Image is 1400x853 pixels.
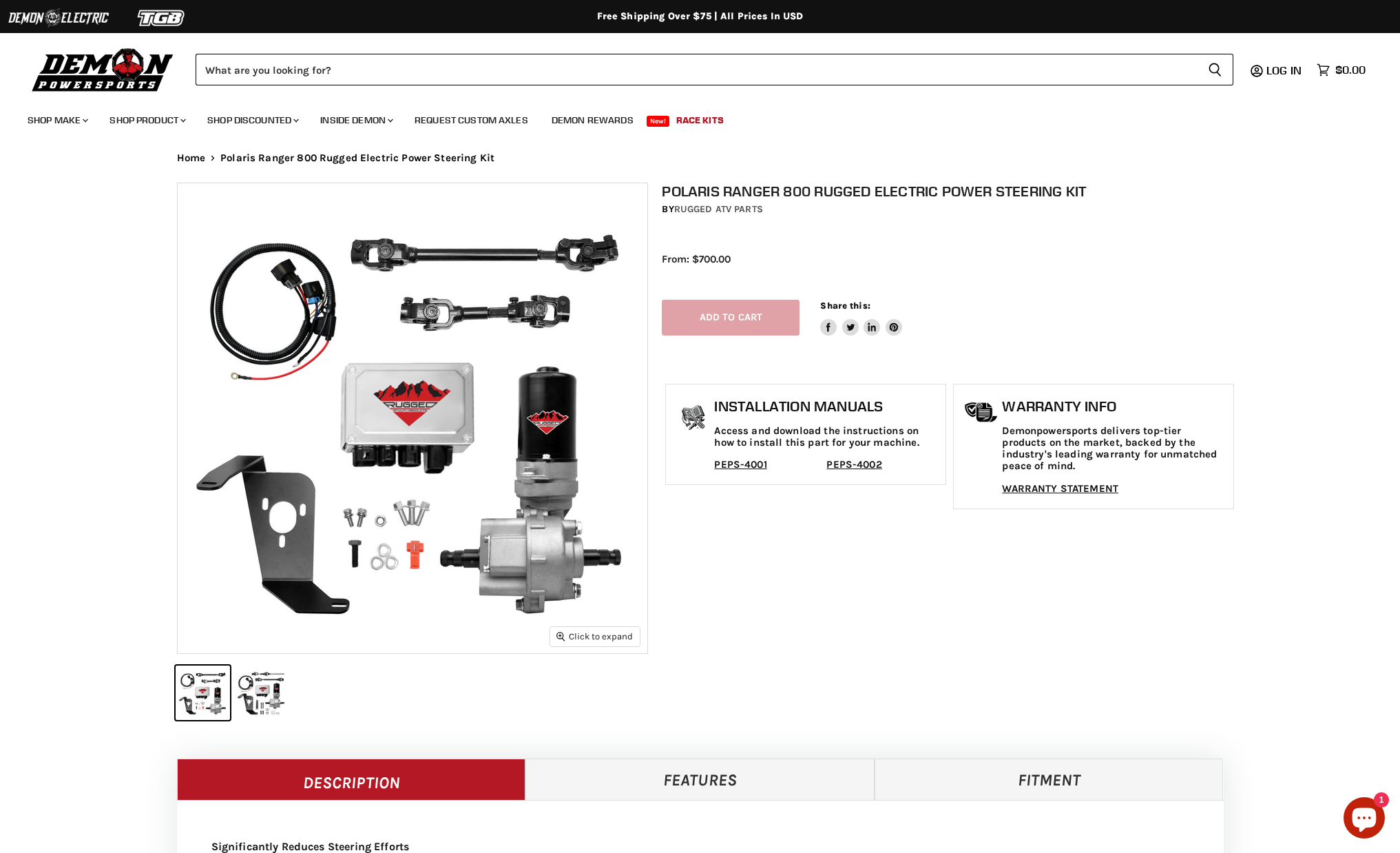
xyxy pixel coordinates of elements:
[234,666,289,720] button: IMAGE thumbnail
[196,54,1233,85] form: Product
[149,10,1251,23] div: Free Shipping Over $75 | All Prices In USD
[875,759,1224,800] a: Fitment
[404,106,539,134] a: Request Custom Axles
[28,45,178,94] img: Demon Powersports
[714,458,766,471] a: PEPS-4001
[820,300,870,311] span: Share this:
[826,458,881,471] a: PEPS-4002
[177,152,206,164] a: Home
[220,152,494,164] span: Polaris Ranger 800 Rugged Electric Power Steering Kit
[310,106,401,134] a: Inside Demon
[556,631,633,641] span: Click to expand
[1197,54,1233,85] button: Search
[647,116,670,127] span: New!
[820,300,902,336] aside: Share this:
[17,101,1362,134] ul: Main menu
[99,106,194,134] a: Shop Product
[666,106,734,134] a: Race Kits
[7,5,110,31] img: Demon Electric Logo 2
[1310,60,1372,80] a: $0.00
[525,759,875,800] a: Features
[662,202,1237,217] div: by
[662,253,731,265] span: From: $700.00
[714,425,939,449] p: Access and download the instructions on how to install this part for your machine.
[178,183,647,653] img: IMAGE
[1002,398,1226,415] h1: Warranty Info
[550,627,640,646] button: Click to expand
[662,183,1237,200] h1: Polaris Ranger 800 Rugged Electric Power Steering Kit
[17,106,96,134] a: Shop Make
[1002,482,1118,495] a: WARRANTY STATEMENT
[676,402,711,436] img: install_manual-icon.png
[714,398,939,415] h1: Installation Manuals
[1339,797,1389,842] inbox-online-store-chat: Shopify online store chat
[197,106,307,134] a: Shop Discounted
[149,152,1251,164] nav: Breadcrumbs
[964,402,999,423] img: warranty-icon.png
[1260,64,1310,76] a: Log in
[177,759,526,800] a: Description
[541,106,644,134] a: Demon Rewards
[176,666,230,720] button: IMAGE thumbnail
[674,203,763,215] a: Rugged ATV Parts
[1266,63,1302,77] span: Log in
[196,54,1197,85] input: Search
[110,5,213,31] img: TGB Logo 2
[1002,425,1226,473] p: Demonpowersports delivers top-tier products on the market, backed by the industry's leading warra...
[1335,63,1366,76] span: $0.00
